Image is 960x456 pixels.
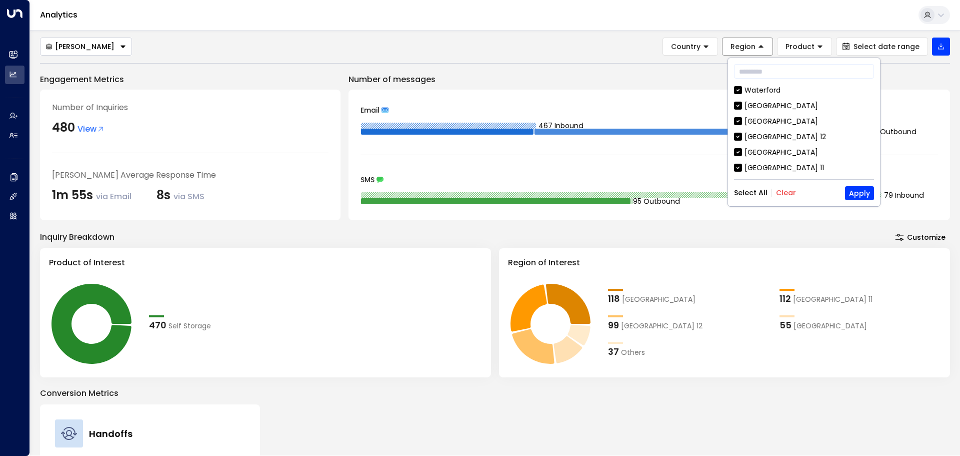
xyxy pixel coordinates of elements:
[77,123,104,135] span: View
[862,127,917,137] tspan: 1,324 Outbound
[779,292,791,305] div: 112
[173,191,204,202] span: via SMS
[40,231,114,243] div: Inquiry Breakdown
[744,101,818,111] div: [GEOGRAPHIC_DATA]
[608,318,769,332] div: 99Dublin 12
[40,9,77,21] a: Analytics
[360,176,938,183] div: SMS
[730,42,755,51] span: Region
[622,294,695,305] span: Liffey Valley
[793,321,867,331] span: Cork
[722,38,773,56] button: Region
[734,85,874,96] div: Waterford
[89,427,132,440] h4: Handoffs
[52,169,328,181] div: [PERSON_NAME] Average Response Time
[621,347,645,358] span: Others
[779,318,791,332] div: 55
[845,186,874,200] button: Apply
[744,116,818,127] div: [GEOGRAPHIC_DATA]
[884,190,924,200] tspan: 79 Inbound
[52,186,131,204] div: 1m 55s
[538,121,583,131] tspan: 467 Inbound
[785,42,814,51] span: Product
[734,147,874,158] div: [GEOGRAPHIC_DATA]
[777,38,832,56] button: Product
[608,318,619,332] div: 99
[45,42,114,51] div: [PERSON_NAME]
[779,318,941,332] div: 55Cork
[348,74,950,86] p: Number of messages
[508,257,941,269] h3: Region of Interest
[149,318,166,332] div: 470
[608,345,769,358] div: 37Others
[734,101,874,111] div: [GEOGRAPHIC_DATA]
[853,43,919,51] span: Select date range
[40,74,340,86] p: Engagement Metrics
[52,119,75,137] div: 480
[662,38,718,56] button: Country
[633,196,680,206] tspan: 95 Outbound
[744,163,824,173] div: [GEOGRAPHIC_DATA] 11
[40,38,132,56] div: Button group with a nested menu
[156,186,204,204] div: 8s
[96,191,131,202] span: via Email
[836,38,928,56] button: Select date range
[734,189,767,197] button: Select All
[776,189,796,197] button: Clear
[168,321,211,331] span: Self Storage
[744,85,780,96] div: Waterford
[779,292,941,305] div: 112Dublin 11
[621,321,702,331] span: Dublin 12
[671,42,700,51] span: Country
[744,147,818,158] div: [GEOGRAPHIC_DATA]
[793,294,872,305] span: Dublin 11
[734,163,874,173] div: [GEOGRAPHIC_DATA] 11
[608,292,620,305] div: 118
[40,387,950,399] p: Conversion Metrics
[360,107,379,114] span: Email
[744,132,826,142] div: [GEOGRAPHIC_DATA] 12
[608,292,769,305] div: 118Liffey Valley
[608,345,619,358] div: 37
[890,230,950,244] button: Customize
[734,116,874,127] div: [GEOGRAPHIC_DATA]
[52,102,328,114] div: Number of Inquiries
[734,132,874,142] div: [GEOGRAPHIC_DATA] 12
[149,318,310,332] div: 470Self Storage
[49,257,482,269] h3: Product of Interest
[40,38,132,56] button: [PERSON_NAME]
